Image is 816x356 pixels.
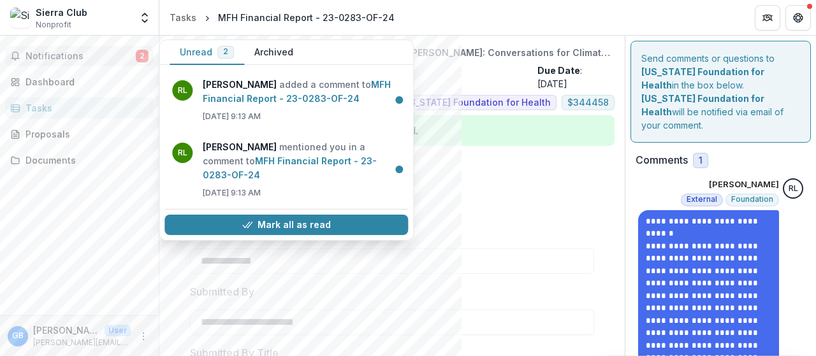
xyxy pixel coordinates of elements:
span: Foundation [731,195,773,204]
span: 1 [699,155,703,166]
p: Submitted By [190,284,254,299]
div: Documents [25,153,143,167]
p: : [DATE] [537,64,615,90]
span: $ 344458 [567,97,609,108]
a: MFH Financial Report - 23-0283-OF-24 [203,79,391,104]
button: Archived [244,40,303,65]
div: Gretchen Waddell Barwick [12,332,24,340]
span: Notifications [25,51,136,62]
span: [US_STATE] Foundation for Health [400,97,551,108]
p: mentioned you in a comment to [203,140,400,182]
strong: [US_STATE] Foundation for Health [641,66,764,90]
p: [PERSON_NAME] [33,324,99,337]
div: Tasks [25,101,143,115]
div: Proposals [25,127,143,141]
div: Rebekah Lerch [789,185,798,193]
a: Documents [5,150,154,171]
div: MFH Financial Report - 23-0283-OF-24 [218,11,395,24]
nav: breadcrumb [164,8,400,27]
a: Tasks [164,8,201,27]
a: Dashboard [5,71,154,92]
h2: Comments [636,154,688,166]
a: Tasks [5,97,154,118]
strong: [US_STATE] Foundation for Health [641,93,764,117]
span: Nonprofit [36,19,71,31]
p: User [105,325,131,336]
button: Notifications2 [5,46,154,66]
p: [PERSON_NAME][EMAIL_ADDRESS][DOMAIN_NAME] [33,337,131,348]
div: Tasks [170,11,196,24]
p: [PERSON_NAME] [709,178,779,191]
button: Mark all as read [164,215,408,235]
span: External [687,195,717,204]
a: MFH Financial Report - 23-0283-OF-24 [203,155,377,180]
div: Dashboard [25,75,143,89]
strong: Due Date [537,65,580,76]
button: Partners [755,5,780,31]
div: Send comments or questions to in the box below. will be notified via email of your comment. [630,41,811,143]
button: More [136,329,151,344]
a: Proposals [5,124,154,145]
p: added a comment to [203,78,400,106]
span: 2 [136,50,149,62]
button: Get Help [785,5,811,31]
button: Open entity switcher [136,5,154,31]
div: Sierra Club [36,6,87,19]
img: Sierra Club [10,8,31,28]
span: 2 [223,47,228,56]
button: Unread [170,40,244,65]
